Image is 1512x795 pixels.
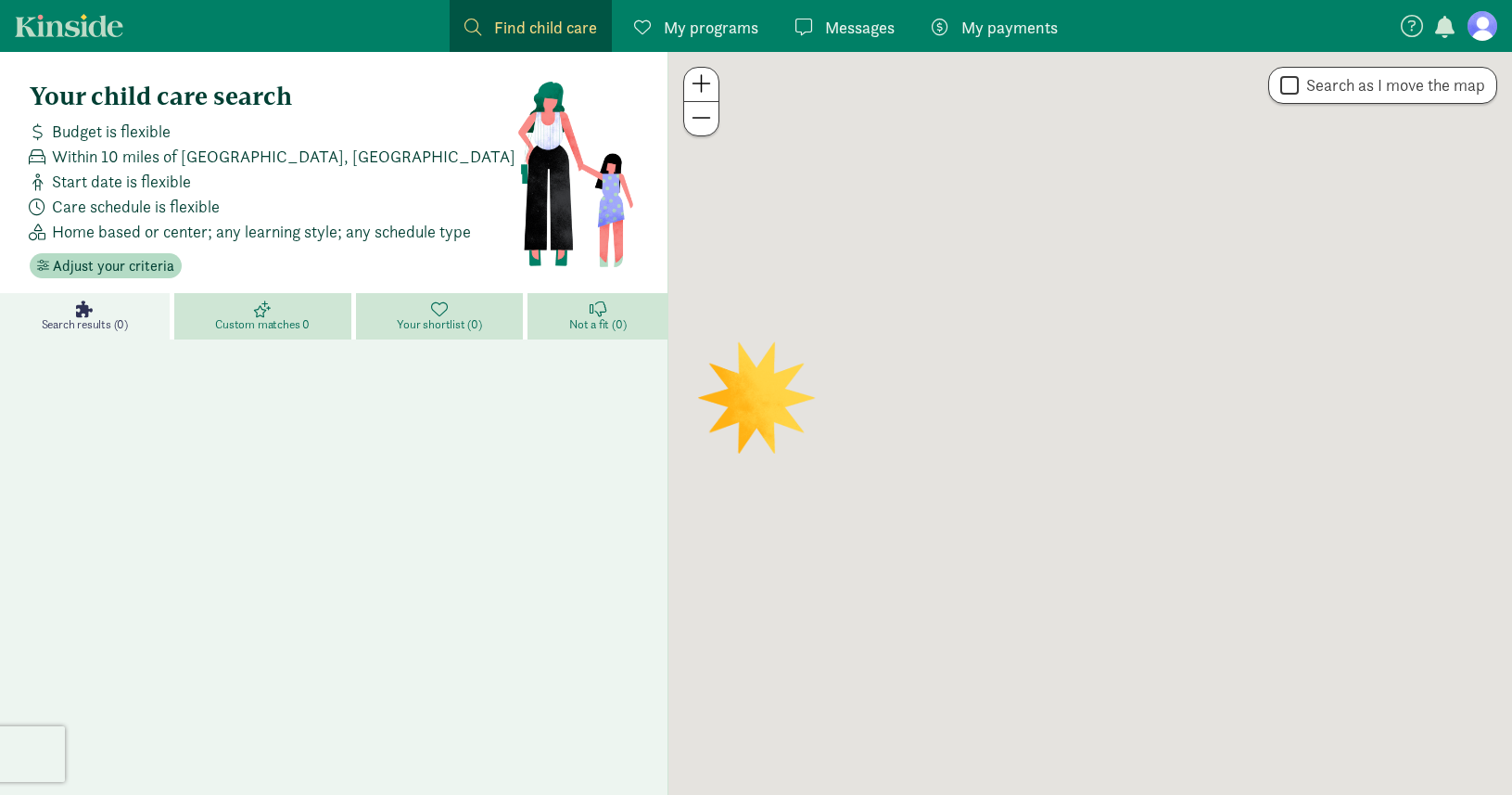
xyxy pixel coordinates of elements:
[527,293,667,340] a: Not a fit (0)
[569,317,626,332] span: Not a fit (0)
[494,15,597,40] span: Find child care
[30,253,182,279] button: Adjust your criteria
[664,15,758,40] span: My programs
[53,255,174,277] span: Adjust your criteria
[1299,74,1485,96] label: Search as I move the map
[825,15,895,40] span: Messages
[215,317,310,332] span: Custom matches 0
[30,82,516,111] h4: Your child care search
[52,169,191,194] span: Start date is flexible
[52,119,171,144] span: Budget is flexible
[52,194,220,219] span: Care schedule is flexible
[397,317,481,332] span: Your shortlist (0)
[52,219,471,244] span: Home based or center; any learning style; any schedule type
[52,144,515,169] span: Within 10 miles of [GEOGRAPHIC_DATA], [GEOGRAPHIC_DATA]
[42,317,128,332] span: Search results (0)
[15,14,123,37] a: Kinside
[356,293,528,340] a: Your shortlist (0)
[961,15,1058,40] span: My payments
[174,293,356,340] a: Custom matches 0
